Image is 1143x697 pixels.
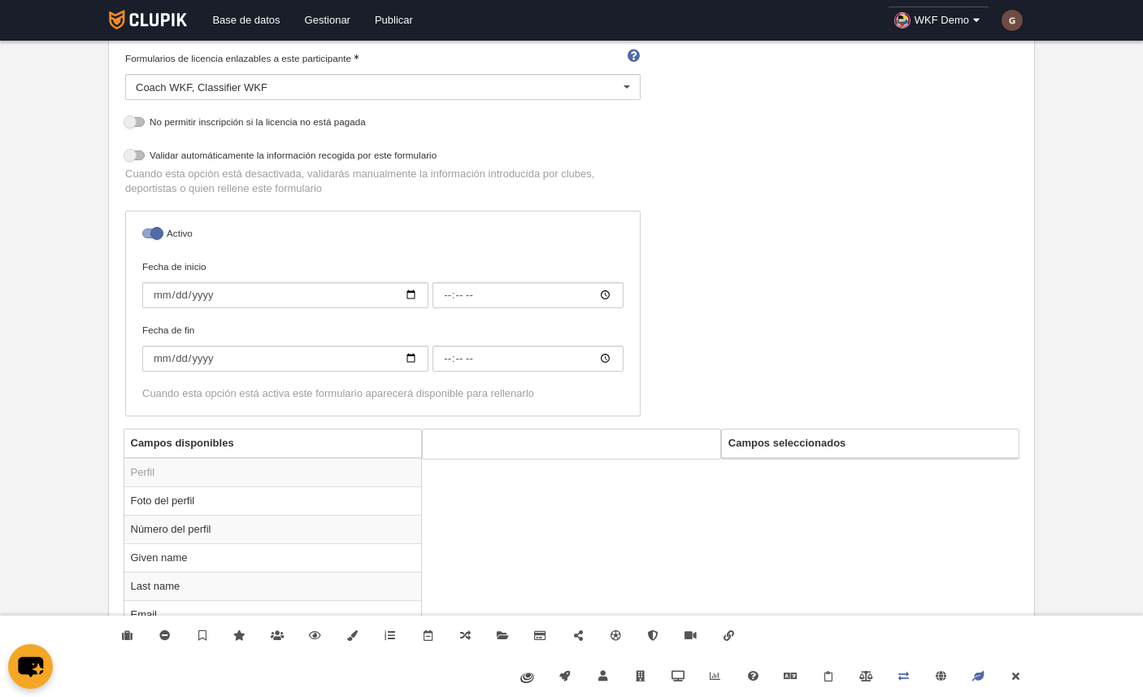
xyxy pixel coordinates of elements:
label: Formularios de licencia enlazables a este participante [125,51,641,66]
td: Given name [124,543,422,572]
input: Fecha de inicio [432,282,624,308]
img: c2l6ZT0zMHgzMCZmcz05JnRleHQ9RyZiZz02ZDRjNDE%3D.png [1002,10,1023,31]
td: Número del perfil [124,515,422,543]
th: Campos disponibles [124,429,422,458]
label: No permitir inscripción si la licencia no está pagada [125,115,641,133]
th: Campos seleccionados [722,429,1019,458]
td: Email [124,600,422,629]
input: Fecha de fin [142,346,428,372]
span: Classifier WKF [198,81,267,94]
label: Validar automáticamente la información recogida por este formulario [125,148,641,167]
img: Clupik [109,10,188,29]
label: Fecha de inicio [142,259,624,308]
input: Fecha de fin [432,346,624,372]
img: fiware.svg [520,673,534,683]
p: Cuando esta opción está desactivada, validarás manualmente la información introducida por clubes,... [125,167,641,196]
button: chat-button [8,644,53,689]
td: Perfil [124,458,422,487]
input: Fecha de inicio [142,282,428,308]
td: Foto del perfil [124,486,422,515]
img: OaQ7hCkUb1k0.30x30.jpg [894,12,910,28]
td: Last name [124,572,422,600]
a: WKF Demo [888,7,989,34]
label: Activo [142,226,624,245]
i: Obligatorio [354,54,359,59]
span: WKF Demo [915,12,969,28]
span: Coach WKF [136,81,192,94]
label: Fecha de fin [142,323,624,372]
div: Cuando esta opción está activa este formulario aparecerá disponible para rellenarlo [142,386,624,401]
